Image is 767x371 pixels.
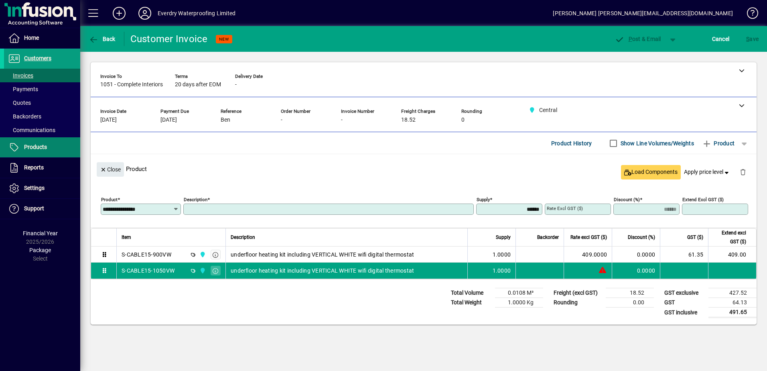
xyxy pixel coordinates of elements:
span: Customers [24,55,51,61]
mat-label: Discount (%) [614,197,640,202]
div: 409.0000 [569,251,607,259]
button: Close [97,162,124,177]
span: Item [122,233,131,242]
td: Total Volume [447,288,495,298]
td: Rounding [550,298,606,308]
span: Backorders [8,113,41,120]
span: Reports [24,164,44,171]
a: Home [4,28,80,48]
span: Cancel [712,33,730,45]
span: - [235,82,237,88]
button: Apply price level [681,165,734,179]
span: 18.52 [401,117,416,123]
app-page-header-button: Delete [733,168,753,175]
button: Profile [132,6,158,20]
button: Cancel [710,32,732,46]
span: Central [197,266,207,275]
span: Home [24,35,39,41]
span: Extend excl GST ($) [713,228,746,246]
div: Everdry Waterproofing Limited [158,7,235,20]
span: 1.0000 [493,251,511,259]
a: Communications [4,123,80,137]
a: Invoices [4,69,80,82]
button: Product History [548,136,595,151]
span: P [629,36,632,42]
span: Payments [8,86,38,92]
span: NEW [219,37,229,42]
td: 427.52 [708,288,757,298]
a: Products [4,137,80,157]
a: Payments [4,82,80,96]
td: 0.0108 M³ [495,288,543,298]
button: Load Components [621,165,681,179]
mat-label: Extend excl GST ($) [682,197,724,202]
span: Ben [221,117,230,123]
span: Settings [24,185,45,191]
span: S [746,36,749,42]
span: - [281,117,282,123]
span: Support [24,205,44,212]
div: Product [91,154,757,183]
span: Financial Year [23,230,58,236]
a: Reports [4,158,80,178]
button: Save [744,32,761,46]
td: Total Weight [447,298,495,308]
td: 409.00 [708,247,756,263]
span: GST ($) [687,233,703,242]
button: Back [87,32,118,46]
button: Product [698,136,739,151]
label: Show Line Volumes/Weights [619,139,694,147]
span: ave [746,33,759,45]
a: Knowledge Base [741,2,757,28]
div: S-CABLE15-900VW [122,251,171,259]
div: [PERSON_NAME] [PERSON_NAME][EMAIL_ADDRESS][DOMAIN_NAME] [553,7,733,20]
a: Backorders [4,110,80,123]
td: GST inclusive [660,308,708,318]
td: 0.0000 [612,247,660,263]
span: 20 days after EOM [175,82,221,88]
button: Delete [733,162,753,181]
mat-label: Rate excl GST ($) [547,206,583,211]
span: Load Components [624,168,678,176]
span: 0 [461,117,465,123]
button: Add [106,6,132,20]
button: Post & Email [611,32,665,46]
span: [DATE] [100,117,117,123]
span: 1051 - Complete Interiors [100,82,163,88]
span: underﬂoor heating kit including VERTICAL WHITE wiﬁ digital thermostat [231,251,414,259]
span: 1.0000 [493,267,511,275]
td: 1.0000 Kg [495,298,543,308]
td: 61.35 [660,247,708,263]
td: Freight (excl GST) [550,288,606,298]
span: Central [197,250,207,259]
div: Customer Invoice [130,33,208,45]
span: underﬂoor heating kit including VERTICAL WHITE wiﬁ digital thermostat [231,267,414,275]
mat-label: Product [101,197,118,202]
td: 18.52 [606,288,654,298]
a: Quotes [4,96,80,110]
span: Package [29,247,51,253]
td: GST [660,298,708,308]
div: S-CABLE15-1050VW [122,267,175,275]
span: Invoices [8,72,33,79]
span: Apply price level [684,168,730,176]
span: Back [89,36,116,42]
a: Support [4,199,80,219]
span: Quotes [8,100,31,106]
span: Close [100,163,121,176]
td: 0.0000 [612,263,660,279]
mat-label: Supply [477,197,490,202]
span: ost & Email [615,36,661,42]
td: 64.13 [708,298,757,308]
span: Backorder [537,233,559,242]
td: 491.65 [708,308,757,318]
td: 0.00 [606,298,654,308]
td: GST exclusive [660,288,708,298]
span: Discount (%) [628,233,655,242]
span: Description [231,233,255,242]
span: Supply [496,233,511,242]
span: - [341,117,343,123]
app-page-header-button: Back [80,32,124,46]
span: Rate excl GST ($) [570,233,607,242]
span: Product History [551,137,592,150]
